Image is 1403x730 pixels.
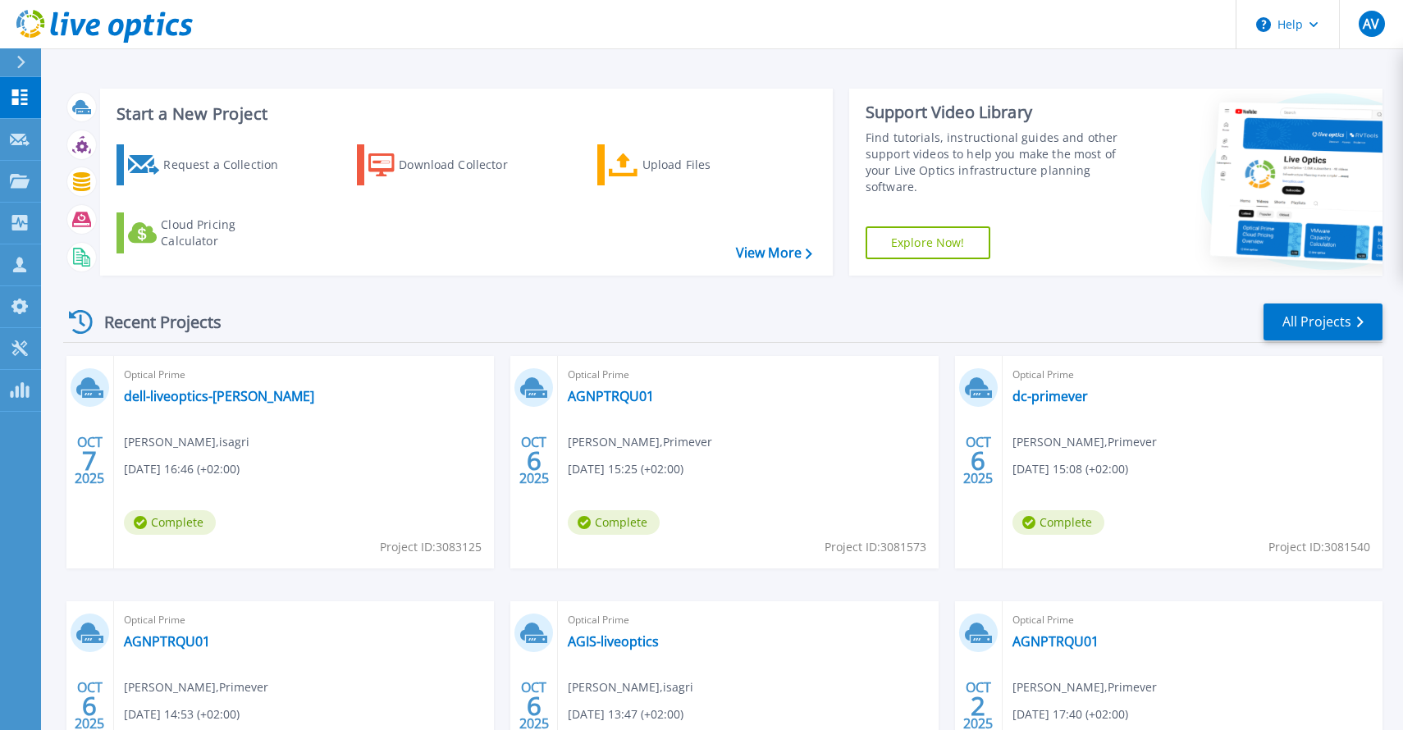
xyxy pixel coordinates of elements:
[1012,388,1088,404] a: dc-primever
[1264,303,1382,340] a: All Projects
[962,431,994,490] div: OCT 2025
[82,454,97,468] span: 7
[568,433,712,451] span: [PERSON_NAME] , Primever
[1012,433,1157,451] span: [PERSON_NAME] , Primever
[1012,678,1157,696] span: [PERSON_NAME] , Primever
[1012,510,1104,535] span: Complete
[117,105,811,123] h3: Start a New Project
[971,699,985,713] span: 2
[82,699,97,713] span: 6
[1012,366,1373,384] span: Optical Prime
[124,510,216,535] span: Complete
[63,302,244,342] div: Recent Projects
[1012,633,1099,650] a: AGNPTRQU01
[866,130,1136,195] div: Find tutorials, instructional guides and other support videos to help you make the most of your L...
[1363,17,1379,30] span: AV
[568,510,660,535] span: Complete
[971,454,985,468] span: 6
[161,217,292,249] div: Cloud Pricing Calculator
[568,388,654,404] a: AGNPTRQU01
[163,148,295,181] div: Request a Collection
[124,705,240,723] span: [DATE] 14:53 (+02:00)
[124,460,240,478] span: [DATE] 16:46 (+02:00)
[117,212,299,253] a: Cloud Pricing Calculator
[597,144,780,185] a: Upload Files
[124,433,249,451] span: [PERSON_NAME] , isagri
[568,705,683,723] span: [DATE] 13:47 (+02:00)
[124,611,484,629] span: Optical Prime
[736,245,812,261] a: View More
[1012,611,1373,629] span: Optical Prime
[568,460,683,478] span: [DATE] 15:25 (+02:00)
[866,102,1136,123] div: Support Video Library
[1012,460,1128,478] span: [DATE] 15:08 (+02:00)
[124,388,314,404] a: dell-liveoptics-[PERSON_NAME]
[124,633,210,650] a: AGNPTRQU01
[642,148,774,181] div: Upload Files
[825,538,926,556] span: Project ID: 3081573
[1012,705,1128,723] span: [DATE] 17:40 (+02:00)
[568,366,928,384] span: Optical Prime
[568,633,659,650] a: AGIS-liveoptics
[568,678,693,696] span: [PERSON_NAME] , isagri
[1268,538,1370,556] span: Project ID: 3081540
[357,144,540,185] a: Download Collector
[399,148,530,181] div: Download Collector
[380,538,482,556] span: Project ID: 3083125
[866,226,990,259] a: Explore Now!
[568,611,928,629] span: Optical Prime
[527,454,542,468] span: 6
[117,144,299,185] a: Request a Collection
[124,678,268,696] span: [PERSON_NAME] , Primever
[527,699,542,713] span: 6
[519,431,550,490] div: OCT 2025
[124,366,484,384] span: Optical Prime
[74,431,105,490] div: OCT 2025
